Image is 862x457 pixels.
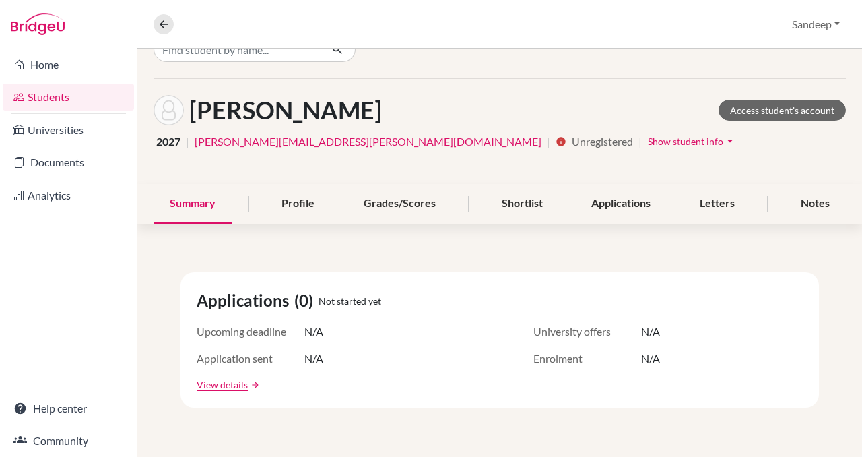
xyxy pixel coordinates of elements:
[11,13,65,35] img: Bridge-U
[304,351,323,367] span: N/A
[154,184,232,224] div: Summary
[575,184,667,224] div: Applications
[648,135,723,147] span: Show student info
[786,11,846,37] button: Sandeep
[319,294,381,308] span: Not started yet
[197,351,304,367] span: Application sent
[785,184,846,224] div: Notes
[638,133,642,150] span: |
[197,288,294,313] span: Applications
[641,351,660,367] span: N/A
[265,184,331,224] div: Profile
[533,324,641,340] span: University offers
[294,288,319,313] span: (0)
[154,95,184,125] img: Daksh Makker's avatar
[3,117,134,144] a: Universities
[304,324,323,340] span: N/A
[572,133,633,150] span: Unregistered
[156,133,180,150] span: 2027
[641,324,660,340] span: N/A
[248,380,260,390] a: arrow_forward
[723,134,737,148] i: arrow_drop_down
[3,427,134,454] a: Community
[3,51,134,78] a: Home
[347,184,452,224] div: Grades/Scores
[197,377,248,392] a: View details
[647,131,737,152] button: Show student infoarrow_drop_down
[556,136,566,147] i: info
[684,184,751,224] div: Letters
[533,351,641,367] span: Enrolment
[3,395,134,422] a: Help center
[189,96,382,125] h1: [PERSON_NAME]
[3,84,134,111] a: Students
[486,184,559,224] div: Shortlist
[186,133,189,150] span: |
[197,324,304,340] span: Upcoming deadline
[3,182,134,209] a: Analytics
[154,36,321,62] input: Find student by name...
[719,100,846,121] a: Access student's account
[3,149,134,176] a: Documents
[195,133,541,150] a: [PERSON_NAME][EMAIL_ADDRESS][PERSON_NAME][DOMAIN_NAME]
[547,133,550,150] span: |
